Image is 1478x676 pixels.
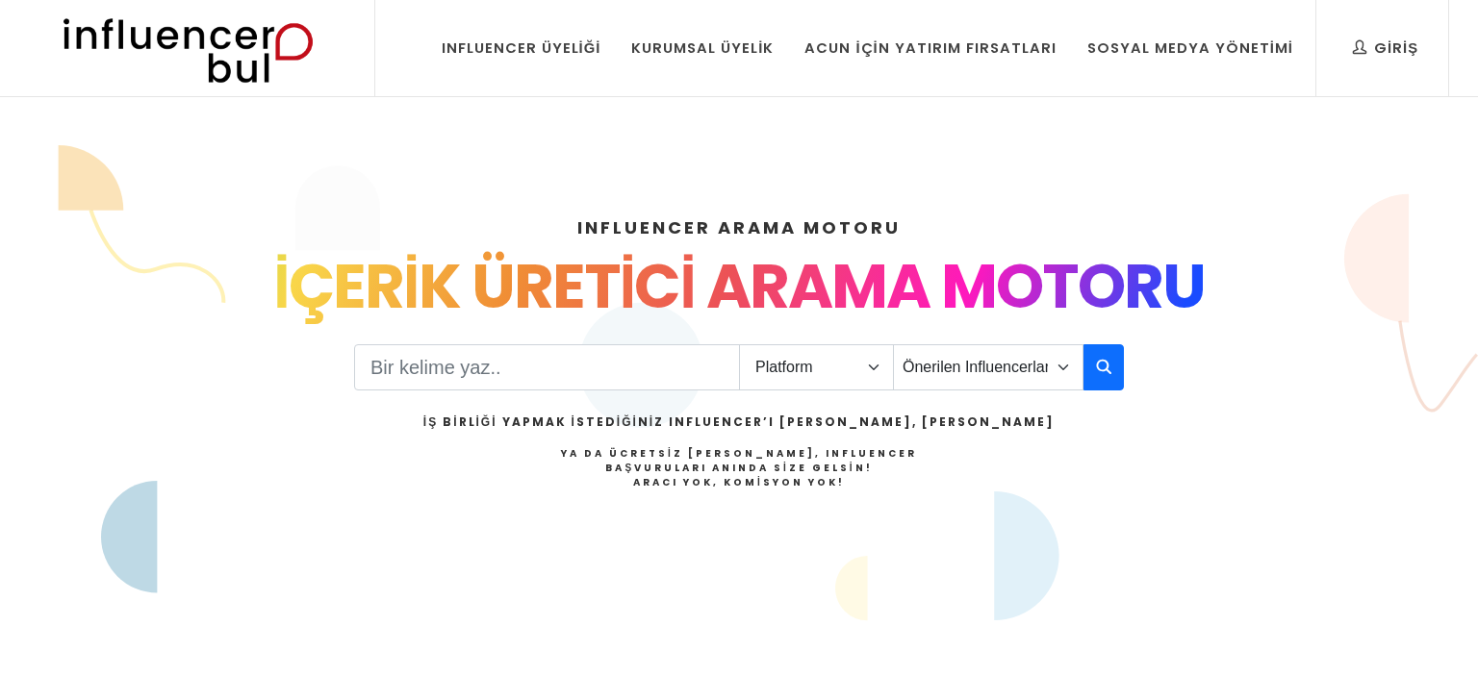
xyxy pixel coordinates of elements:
h4: Ya da Ücretsiz [PERSON_NAME], Influencer Başvuruları Anında Size Gelsin! [423,446,1055,489]
div: Influencer Üyeliği [442,38,601,59]
div: Sosyal Medya Yönetimi [1087,38,1293,59]
div: İÇERİK ÜRETİCİ ARAMA MOTORU [115,240,1363,333]
input: Search [354,344,740,390]
h4: INFLUENCER ARAMA MOTORU [115,214,1363,240]
h2: İş Birliği Yapmak İstediğiniz Influencer’ı [PERSON_NAME], [PERSON_NAME] [423,413,1055,431]
strong: Aracı Yok, Komisyon Yok! [633,475,845,489]
div: Kurumsal Üyelik [631,38,774,59]
div: Acun İçin Yatırım Fırsatları [804,38,1056,59]
div: Giriş [1353,38,1418,59]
